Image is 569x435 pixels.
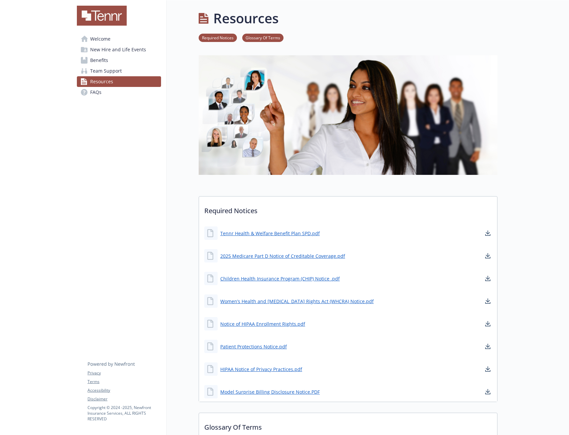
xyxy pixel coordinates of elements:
[88,387,161,393] a: Accessibility
[90,87,101,98] span: FAQs
[88,396,161,402] a: Disclaimer
[199,34,237,41] a: Required Notices
[90,44,146,55] span: New Hire and Life Events
[220,275,340,282] a: Children Health Insurance Program (CHIP) Notice .pdf
[213,8,279,28] h1: Resources
[90,76,113,87] span: Resources
[484,297,492,305] a: download document
[88,370,161,376] a: Privacy
[220,298,374,305] a: Women’s Health and [MEDICAL_DATA] Rights Act (WHCRA) Notice.pdf
[77,55,161,66] a: Benefits
[88,405,161,422] p: Copyright © 2024 - 2025 , Newfront Insurance Services, ALL RIGHTS RESERVED
[242,34,284,41] a: Glossary Of Terms
[220,230,320,237] a: Tennr Health & Welfare Benefit Plan SPD.pdf
[220,366,302,373] a: HIPAA Notice of Privacy Practices.pdf
[484,229,492,237] a: download document
[77,34,161,44] a: Welcome
[199,197,497,221] p: Required Notices
[220,320,305,327] a: Notice of HIPAA Enrollment Rights.pdf
[484,388,492,396] a: download document
[484,252,492,260] a: download document
[77,44,161,55] a: New Hire and Life Events
[484,365,492,373] a: download document
[220,388,320,395] a: Model Surprise Billing Disclosure Notice.PDF
[90,66,122,76] span: Team Support
[77,66,161,76] a: Team Support
[220,343,287,350] a: Patient Protections Notice.pdf
[484,342,492,350] a: download document
[90,34,110,44] span: Welcome
[199,55,497,175] img: resources page banner
[77,87,161,98] a: FAQs
[77,76,161,87] a: Resources
[484,320,492,328] a: download document
[90,55,108,66] span: Benefits
[88,379,161,385] a: Terms
[484,274,492,282] a: download document
[220,252,345,259] a: 2025 Medicare Part D Notice of Creditable Coverage.pdf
